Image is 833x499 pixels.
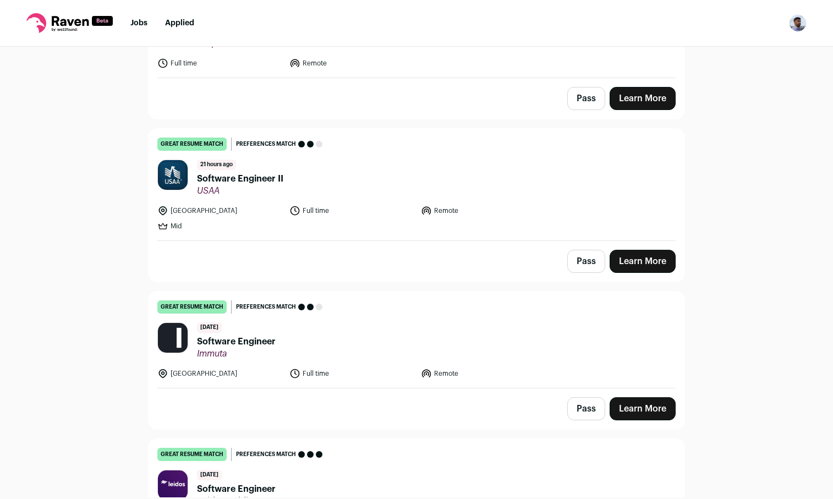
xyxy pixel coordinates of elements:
li: Remote [421,205,546,216]
span: [DATE] [197,470,222,480]
li: Full time [289,205,415,216]
li: Full time [157,58,283,69]
div: great resume match [157,300,227,314]
span: Preferences match [236,449,296,460]
li: [GEOGRAPHIC_DATA] [157,368,283,379]
span: Software Engineer II [197,172,283,185]
button: Pass [567,397,605,420]
li: [GEOGRAPHIC_DATA] [157,205,283,216]
div: great resume match [157,448,227,461]
a: Learn More [610,87,676,110]
span: USAA [197,185,283,196]
img: 11045380-medium_jpg [789,14,807,32]
img: 1372c6c226a7f0349b09052d57b0588814edb42590f85538c984dfae33f8197b.jpg [158,160,188,190]
button: Open dropdown [789,14,807,32]
button: Pass [567,87,605,110]
span: Preferences match [236,139,296,150]
span: Preferences match [236,301,296,312]
span: [DATE] [197,322,222,333]
li: Mid [157,221,283,232]
button: Pass [567,250,605,273]
a: Applied [165,19,194,27]
img: 7ee0fa6ea251a986cc4ce25f4e39fb2d61a8348e1b1556c9435eebe499309dae.png [158,323,188,353]
li: Remote [421,368,546,379]
li: Full time [289,368,415,379]
a: great resume match Preferences match 21 hours ago Software Engineer II USAA [GEOGRAPHIC_DATA] Ful... [149,129,684,240]
li: Remote [289,58,415,69]
span: Software Engineer [197,482,276,496]
span: Software Engineer [197,335,276,348]
a: Learn More [610,250,676,273]
a: Learn More [610,397,676,420]
span: 21 hours ago [197,160,236,170]
a: Jobs [130,19,147,27]
a: great resume match Preferences match [DATE] Software Engineer Immuta [GEOGRAPHIC_DATA] Full time ... [149,292,684,388]
span: Immuta [197,348,276,359]
div: great resume match [157,138,227,151]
